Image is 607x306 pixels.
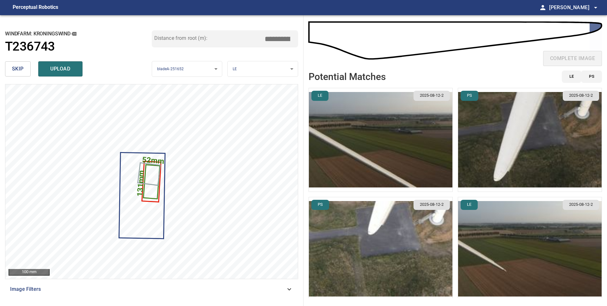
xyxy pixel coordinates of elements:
button: LE [461,200,478,210]
button: skip [5,61,31,76]
figcaption: Perceptual Robotics [13,3,58,13]
div: bladeA-251652 [152,61,222,77]
button: PS [311,200,329,210]
text: 131mm [135,170,146,197]
div: LE [228,61,298,77]
text: 52mm [142,155,165,166]
button: PS [581,70,602,83]
span: arrow_drop_down [592,4,599,11]
span: 2025-08-12-2 [416,93,447,99]
h2: windfarm: Kroningswind [5,30,152,37]
span: 2025-08-12-2 [565,202,597,208]
div: Image Filters [5,282,298,297]
img: Kroningswind/T236743/2025-08-12-2/2025-08-12-3/inspectionData/image0wp2.jpg [309,197,452,301]
span: PS [589,73,594,80]
h2: Potential Matches [309,71,386,82]
button: PS [461,91,478,101]
span: person [539,4,547,11]
span: 2025-08-12-2 [565,93,597,99]
button: [PERSON_NAME] [547,1,599,14]
button: LE [562,70,582,83]
a: T236743 [5,39,152,54]
button: upload [38,61,83,76]
span: LE [233,67,237,71]
span: LE [569,73,574,80]
span: bladeA-251652 [157,67,184,71]
button: copy message details [71,30,77,37]
img: Kroningswind/T236743/2025-08-12-2/2025-08-12-1/inspectionData/image24wp26.jpg [309,88,452,192]
span: Image Filters [10,285,285,293]
img: Kroningswind/T236743/2025-08-12-2/2025-08-12-1/inspectionData/image26wp28.jpg [458,197,602,301]
h1: T236743 [5,39,55,54]
span: PS [314,202,327,208]
span: PS [463,93,476,99]
img: Kroningswind/T236743/2025-08-12-2/2025-08-12-3/inspectionData/image1wp3.jpg [458,88,602,192]
span: LE [314,93,326,99]
span: upload [45,64,76,73]
span: LE [463,202,475,208]
div: id [558,70,602,83]
button: LE [311,91,328,101]
span: skip [12,64,24,73]
span: 2025-08-12-2 [416,202,447,208]
span: [PERSON_NAME] [549,3,599,12]
label: Distance from root (m): [154,36,207,41]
